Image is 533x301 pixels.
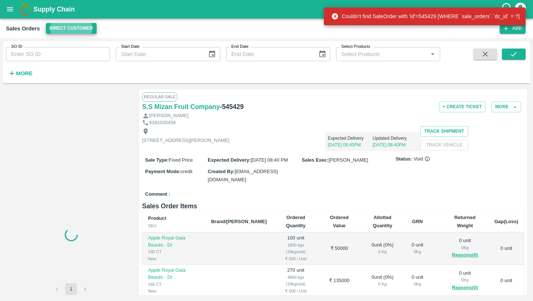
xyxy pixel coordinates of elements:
[413,156,430,163] span: Void
[50,283,92,295] nav: pagination navigation
[373,215,392,228] b: Allotted Quantity
[231,44,248,50] label: End Date
[142,201,524,211] h6: Sales Order Items
[251,157,288,163] span: [DATE] 08:40 PM
[514,1,527,17] div: account of current user
[142,102,220,112] a: S.S Mizan Fruit Company
[145,191,170,198] label: Comment :
[341,44,370,50] label: Select Products
[148,267,199,281] p: Apple Royal Gala Beauts - DI
[328,135,373,142] p: Expected Delivery
[279,288,313,294] div: ₹ 500 / Unit
[148,235,199,248] p: Apple Royal Gala Beauts - DI
[302,157,328,163] label: Sales Exec :
[428,49,438,59] button: Open
[19,2,33,17] img: logo
[492,102,521,112] button: More
[33,6,75,13] b: Supply Chain
[148,248,199,255] div: 180 CT
[319,265,359,297] td: ₹ 135000
[142,92,177,101] span: Regular Sale
[148,222,199,229] div: SKU
[439,102,486,112] button: + Create Ticket
[6,47,110,61] input: Enter SO ID
[501,3,514,16] div: customer-support
[329,157,368,163] span: [PERSON_NAME]
[205,47,219,61] button: Choose date
[6,67,34,80] button: More
[420,126,468,137] button: Track Shipment
[1,1,19,18] button: open drawer
[447,244,483,251] div: 0 Kg
[33,4,501,14] a: Supply Chain
[273,265,319,297] td: 270 unit
[366,248,399,255] div: 0 Kg
[279,242,313,255] div: 1800 kgs (18kg/unit)
[279,274,313,288] div: 4860 kgs (18kg/unit)
[149,112,189,119] p: [PERSON_NAME]
[489,265,524,297] td: 0 unit
[169,157,193,163] span: Fixed Price
[412,219,423,224] b: GRN
[366,242,399,255] div: 0 unit ( 0 %)
[331,10,520,23] div: Couldn't find SaleOrder with 'id'=545429 [WHERE `sale_orders`.`dc_id` = ?]
[411,248,424,255] div: 0 Kg
[411,242,424,255] div: 0 unit
[315,47,329,61] button: Choose date
[211,219,266,224] b: Brand/[PERSON_NAME]
[373,142,418,148] p: [DATE] 08:40PM
[145,157,169,163] label: Sale Type :
[65,283,77,295] button: page 1
[447,237,483,259] div: 0 unit
[489,232,524,265] td: 0 unit
[6,24,40,33] div: Sales Orders
[208,169,278,182] span: [EMAIL_ADDRESS][DOMAIN_NAME]
[319,232,359,265] td: ₹ 50000
[121,44,140,50] label: Start Date
[116,47,202,61] input: Start Date
[279,255,313,262] div: ₹ 500 / Unit
[500,23,526,34] button: Add
[396,156,412,163] label: Status:
[208,157,251,163] label: Expected Delivery :
[148,215,166,221] b: Product
[447,270,483,292] div: 0 unit
[148,288,199,294] div: New
[148,281,199,288] div: 165 CT
[181,169,192,174] span: credit
[145,169,181,174] label: Payment Mode :
[495,219,518,224] b: Gap(Loss)
[447,251,483,259] button: Reasons(0)
[220,102,244,112] h6: - 545429
[16,70,33,76] strong: More
[148,255,199,262] div: New
[273,232,319,265] td: 100 unit
[366,274,399,288] div: 0 unit ( 0 %)
[411,281,424,287] div: 0 Kg
[447,284,483,292] button: Reasons(0)
[338,49,426,59] input: Select Products
[373,135,418,142] p: Updated Delivery
[149,119,176,126] p: 9391020456
[447,277,483,283] div: 0 Kg
[455,215,476,228] b: Returned Weight
[142,137,229,144] p: [STREET_ADDRESS][PERSON_NAME]
[366,281,399,287] div: 0 Kg
[286,215,306,228] b: Ordered Quantity
[46,23,97,34] button: Select DC
[11,44,22,50] label: SO ID
[208,169,235,174] label: Created By :
[328,142,373,148] p: [DATE] 08:40PM
[330,215,349,228] b: Ordered Value
[226,47,312,61] input: End Date
[411,274,424,288] div: 0 unit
